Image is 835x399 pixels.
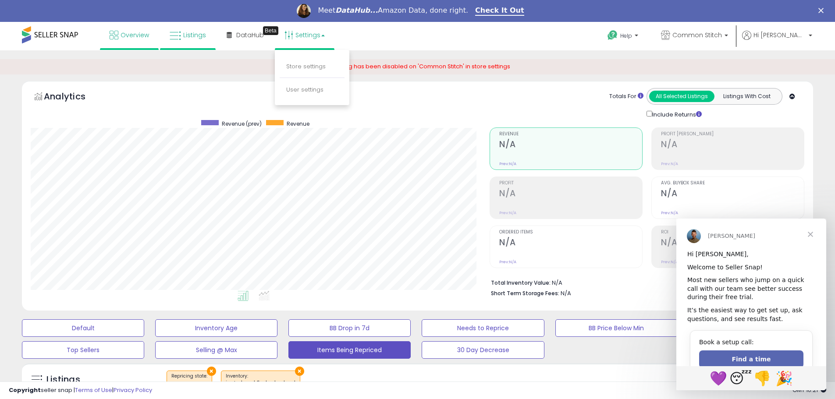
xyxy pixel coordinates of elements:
[491,279,551,286] b: Total Inventory Value:
[654,22,735,50] a: Common Stitch
[742,31,812,50] a: Hi [PERSON_NAME]
[491,277,798,287] li: N/A
[318,6,468,15] div: Meet Amazon Data, done right.
[661,237,804,249] h2: N/A
[499,181,642,186] span: Profit
[422,341,544,359] button: 30 Day Decrease
[649,91,714,102] button: All Selected Listings
[220,22,270,48] a: DataHub
[499,230,642,235] span: Ordered Items
[226,380,295,386] div: in stock and fba backordered
[287,120,309,127] span: Revenue
[661,181,804,186] span: Avg. Buybox Share
[676,219,826,390] iframe: Intercom live chat message
[286,85,323,94] a: User settings
[288,341,411,359] button: Items Being Repriced
[163,22,213,48] a: Listings
[661,139,804,151] h2: N/A
[600,23,647,50] a: Help
[335,6,378,14] i: DataHub...
[46,374,80,386] h5: Listings
[661,259,678,265] small: Prev: N/A
[288,319,411,337] button: BB Drop in 7d
[75,386,112,394] a: Terms of Use
[171,380,207,386] div: on
[325,62,510,71] span: Repricing has been disabled on 'Common Stitch' in store settings
[661,188,804,200] h2: N/A
[222,120,262,127] span: Revenue (prev)
[422,319,544,337] button: Needs to Reprice
[183,31,206,39] span: Listings
[499,259,516,265] small: Prev: N/A
[297,4,311,18] img: Profile image for Georgie
[661,161,678,166] small: Prev: N/A
[672,31,722,39] span: Common Stitch
[295,367,304,376] button: ×
[155,319,277,337] button: Inventory Age
[207,367,216,376] button: ×
[499,161,516,166] small: Prev: N/A
[661,210,678,215] small: Prev: N/A
[620,32,632,39] span: Help
[561,289,571,297] span: N/A
[114,386,152,394] a: Privacy Policy
[661,230,804,235] span: ROI
[226,373,295,386] span: Inventory :
[499,237,642,249] h2: N/A
[278,22,331,48] a: Settings
[609,92,643,101] div: Totals For
[9,386,152,395] div: seller snap | |
[236,31,264,39] span: DataHub
[9,386,41,394] strong: Copyright
[155,341,277,359] button: Selling @ Max
[753,31,806,39] span: Hi [PERSON_NAME]
[22,341,144,359] button: Top Sellers
[499,188,642,200] h2: N/A
[499,139,642,151] h2: N/A
[22,319,144,337] button: Default
[121,31,149,39] span: Overview
[607,30,618,41] i: Get Help
[555,319,678,337] button: BB Price Below Min
[661,132,804,137] span: Profit [PERSON_NAME]
[499,210,516,215] small: Prev: N/A
[44,90,103,105] h5: Analytics
[286,62,326,71] a: Store settings
[818,8,827,13] div: Close
[640,109,712,119] div: Include Returns
[263,26,278,35] div: Tooltip anchor
[714,91,779,102] button: Listings With Cost
[491,290,559,297] b: Short Term Storage Fees:
[475,6,524,16] a: Check It Out
[103,22,156,48] a: Overview
[171,373,207,386] span: Repricing state :
[499,132,642,137] span: Revenue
